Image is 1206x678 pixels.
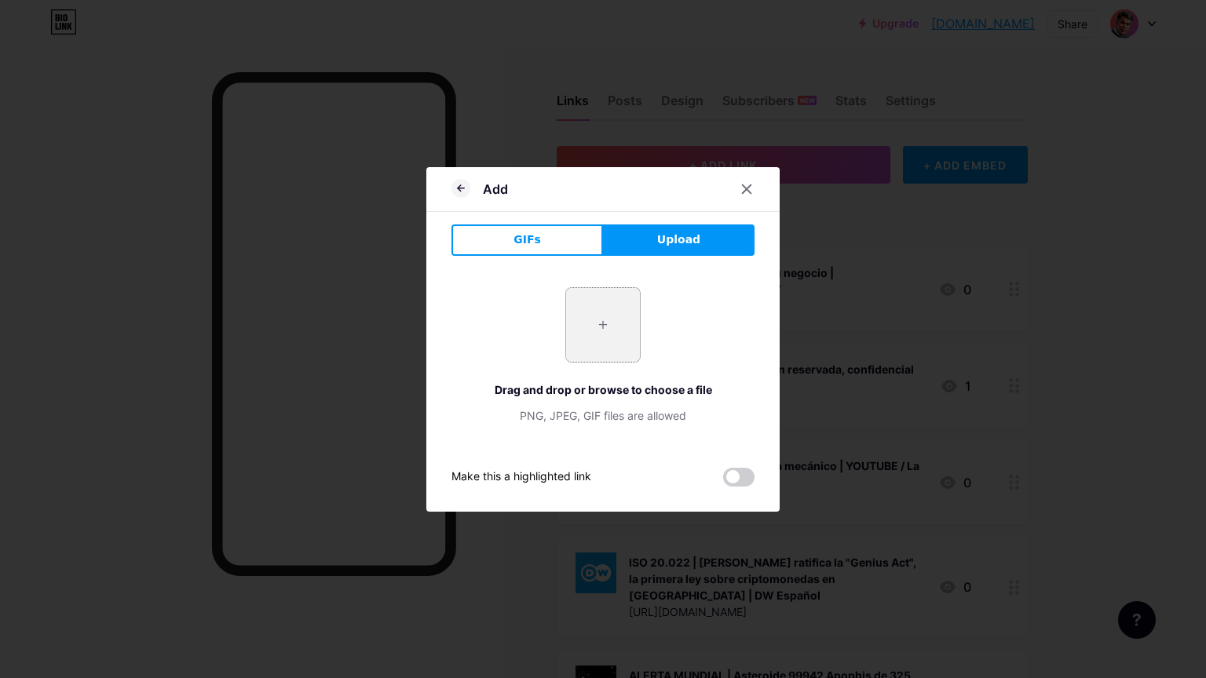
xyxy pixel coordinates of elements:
span: Upload [657,231,700,248]
div: Add [483,180,508,199]
div: PNG, JPEG, GIF files are allowed [451,407,755,424]
div: Make this a highlighted link [451,468,591,487]
button: Upload [603,224,755,256]
div: Drag and drop or browse to choose a file [451,381,755,398]
span: GIFs [513,231,541,248]
button: GIFs [451,224,603,256]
